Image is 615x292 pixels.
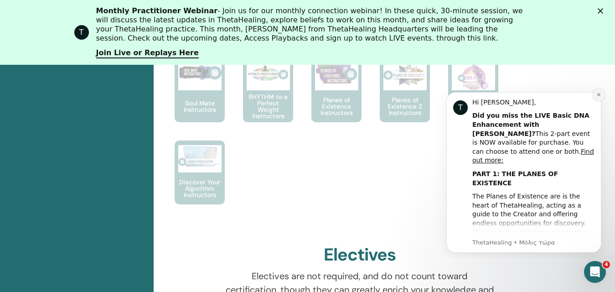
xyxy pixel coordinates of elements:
[598,8,607,14] div: Κλείσιμο
[243,58,293,141] a: RHYTHM to a Perfect Weight Instructors RHYTHM to a Perfect Weight Instructors
[311,97,362,116] p: Planes of Existence Instructors
[380,58,430,141] a: Planes of Existence 2 Instructors Planes of Existence 2 Instructors
[178,63,222,82] img: Soul Mate Instructors
[380,97,430,116] p: Planes of Existence 2 Instructors
[247,63,290,84] img: RHYTHM to a Perfect Weight Instructors
[243,94,293,119] p: RHYTHM to a Perfect Weight Instructors
[178,145,222,167] img: Discover Your Algorithm Instructors
[175,58,225,141] a: Soul Mate Instructors Soul Mate Instructors
[603,261,610,268] span: 4
[74,25,89,40] div: Profile image for ThetaHealing
[175,141,225,223] a: Discover Your Algorithm Instructors Discover Your Algorithm Instructors
[452,63,495,90] img: DNA 4 Part 1 Instructors
[96,6,527,43] div: - Join us for our monthly connection webinar! In these quick, 30-minute session, we will discuss ...
[40,108,162,215] div: The Planes of Existence are is the heart of ThetaHealing, acting as a guide to the Creator and of...
[175,179,225,198] p: Discover Your Algorithm Instructors
[175,100,225,113] p: Soul Mate Instructors
[96,6,218,15] b: Monthly Practitioner Webinar
[584,261,606,283] iframe: Intercom live chat
[311,58,362,141] a: Planes of Existence Instructors Planes of Existence Instructors
[96,48,199,58] a: Join Live or Replays Here
[324,245,396,266] h2: Electives
[40,155,162,163] p: Message from ThetaHealing, sent Μόλις τώρα
[433,84,615,258] iframe: Intercom notifications μήνυμα
[383,63,427,87] img: Planes of Existence 2 Instructors
[160,5,172,17] button: Dismiss notification
[315,63,358,85] img: Planes of Existence Instructors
